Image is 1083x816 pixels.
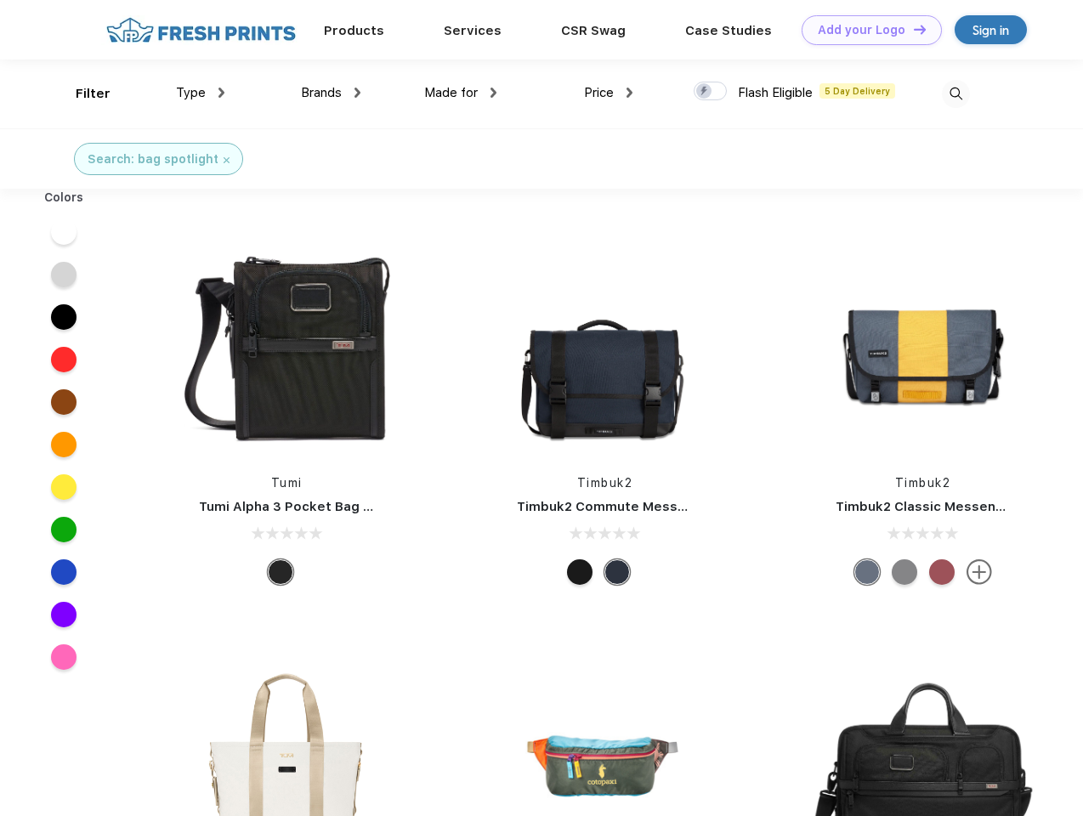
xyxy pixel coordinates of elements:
[819,83,895,99] span: 5 Day Delivery
[491,231,717,457] img: func=resize&h=266
[176,85,206,100] span: Type
[301,85,342,100] span: Brands
[604,559,630,585] div: Eco Nautical
[854,559,880,585] div: Eco Lightbeam
[101,15,301,45] img: fo%20logo%202.webp
[967,559,992,585] img: more.svg
[895,476,951,490] a: Timbuk2
[199,499,398,514] a: Tumi Alpha 3 Pocket Bag Small
[627,88,632,98] img: dropdown.png
[173,231,400,457] img: func=resize&h=266
[224,157,230,163] img: filter_cancel.svg
[942,80,970,108] img: desktop_search.svg
[268,559,293,585] div: Black
[929,559,955,585] div: Eco Collegiate Red
[424,85,478,100] span: Made for
[584,85,614,100] span: Price
[31,189,97,207] div: Colors
[972,20,1009,40] div: Sign in
[567,559,593,585] div: Eco Black
[892,559,917,585] div: Eco Gunmetal
[810,231,1036,457] img: func=resize&h=266
[738,85,813,100] span: Flash Eligible
[490,88,496,98] img: dropdown.png
[218,88,224,98] img: dropdown.png
[818,23,905,37] div: Add your Logo
[324,23,384,38] a: Products
[354,88,360,98] img: dropdown.png
[517,499,745,514] a: Timbuk2 Commute Messenger Bag
[88,150,218,168] div: Search: bag spotlight
[836,499,1046,514] a: Timbuk2 Classic Messenger Bag
[577,476,633,490] a: Timbuk2
[271,476,303,490] a: Tumi
[955,15,1027,44] a: Sign in
[914,25,926,34] img: DT
[76,84,111,104] div: Filter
